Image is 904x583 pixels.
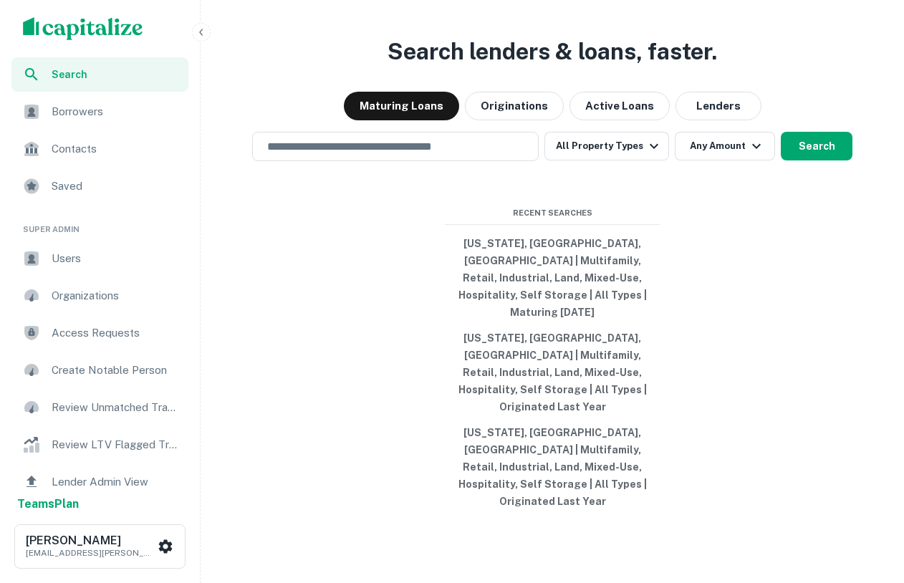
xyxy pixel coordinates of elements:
[11,169,188,203] a: Saved
[52,140,180,158] span: Contacts
[23,17,143,40] img: capitalize-logo.png
[445,420,660,514] button: [US_STATE], [GEOGRAPHIC_DATA], [GEOGRAPHIC_DATA] | Multifamily, Retail, Industrial, Land, Mixed-U...
[11,353,188,387] a: Create Notable Person
[11,241,188,276] a: Users
[26,546,155,559] p: [EMAIL_ADDRESS][PERSON_NAME][DOMAIN_NAME]
[11,95,188,129] a: Borrowers
[17,496,79,513] a: TeamsPlan
[11,316,188,350] a: Access Requests
[544,132,669,160] button: All Property Types
[52,287,180,304] span: Organizations
[11,132,188,166] a: Contacts
[52,399,180,416] span: Review Unmatched Transactions
[11,465,188,499] a: Lender Admin View
[11,428,188,462] a: Review LTV Flagged Transactions
[445,325,660,420] button: [US_STATE], [GEOGRAPHIC_DATA], [GEOGRAPHIC_DATA] | Multifamily, Retail, Industrial, Land, Mixed-U...
[675,92,761,120] button: Lenders
[14,524,186,569] button: [PERSON_NAME][EMAIL_ADDRESS][PERSON_NAME][DOMAIN_NAME]
[52,362,180,379] span: Create Notable Person
[52,178,180,195] span: Saved
[781,132,852,160] button: Search
[52,103,180,120] span: Borrowers
[26,535,155,546] h6: [PERSON_NAME]
[11,206,188,241] li: Super Admin
[52,473,180,491] span: Lender Admin View
[11,279,188,313] a: Organizations
[465,92,564,120] button: Originations
[52,324,180,342] span: Access Requests
[445,207,660,219] span: Recent Searches
[569,92,670,120] button: Active Loans
[52,250,180,267] span: Users
[344,92,459,120] button: Maturing Loans
[52,436,180,453] span: Review LTV Flagged Transactions
[11,57,188,92] a: Search
[17,497,79,511] strong: Teams Plan
[445,231,660,325] button: [US_STATE], [GEOGRAPHIC_DATA], [GEOGRAPHIC_DATA] | Multifamily, Retail, Industrial, Land, Mixed-U...
[675,132,775,160] button: Any Amount
[52,67,180,82] span: Search
[11,390,188,425] a: Review Unmatched Transactions
[388,34,717,69] h3: Search lenders & loans, faster.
